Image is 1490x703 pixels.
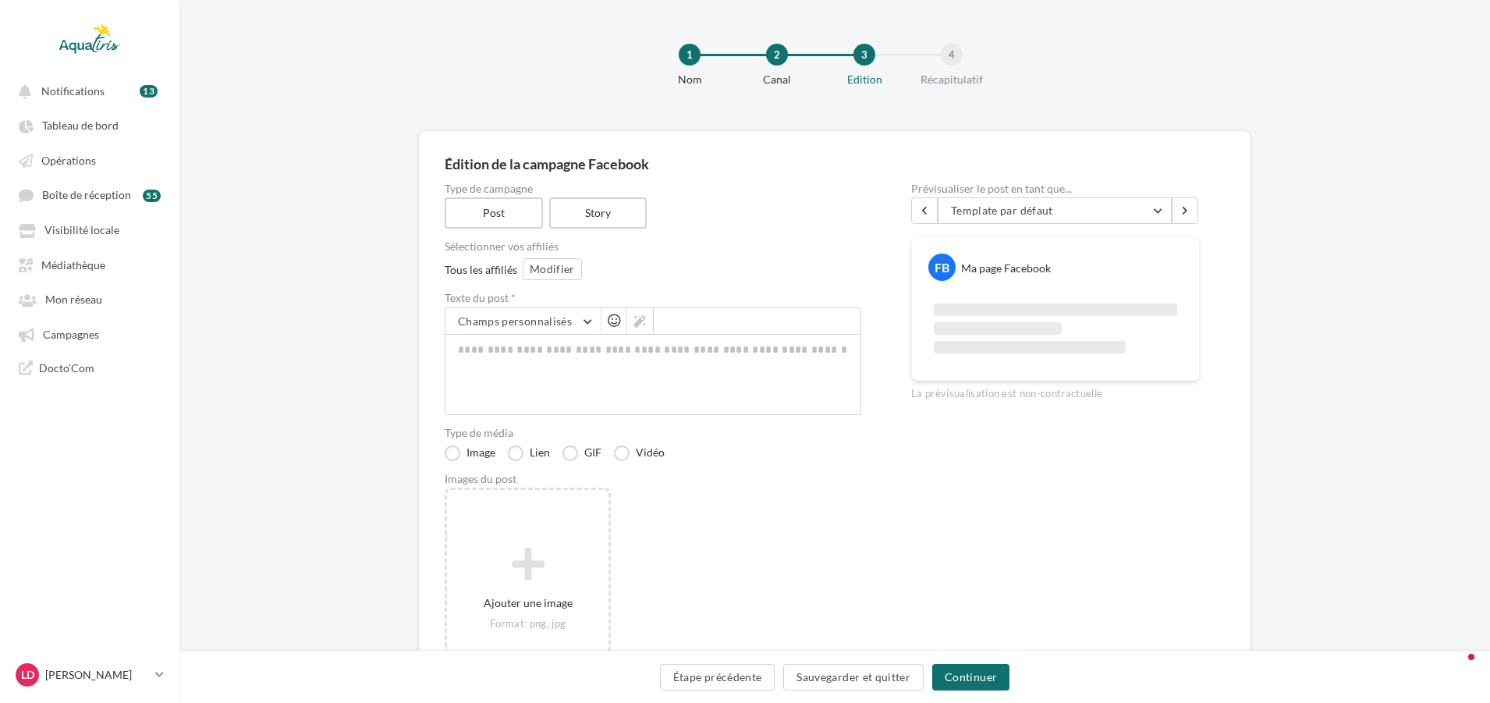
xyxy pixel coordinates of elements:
[445,293,861,304] label: Texte du post *
[42,119,119,133] span: Tableau de bord
[445,262,517,278] div: Tous les affiliés
[9,215,170,243] a: Visibilité locale
[41,84,105,98] span: Notifications
[679,44,701,66] div: 1
[911,183,1200,194] div: Prévisualiser le post en tant que...
[445,183,861,194] label: Type de campagne
[938,197,1172,224] button: Template par défaut
[660,664,775,691] button: Étape précédente
[9,320,170,348] a: Campagnes
[9,146,170,174] a: Opérations
[9,250,170,279] a: Médiathèque
[21,667,34,683] span: LD
[902,72,1002,87] div: Récapitulatif
[445,428,861,438] label: Type de média
[140,85,158,98] div: 13
[853,44,875,66] div: 3
[562,446,601,461] label: GIF
[445,241,861,252] div: Sélectionner vos affiliés
[766,44,788,66] div: 2
[727,72,827,87] div: Canal
[143,190,161,202] div: 55
[9,180,170,209] a: Boîte de réception 55
[9,111,170,139] a: Tableau de bord
[445,157,1225,171] div: Édition de la campagne Facebook
[549,197,647,229] label: Story
[783,664,924,691] button: Sauvegarder et quitter
[814,72,914,87] div: Edition
[508,446,550,461] label: Lien
[932,664,1009,691] button: Continuer
[1437,650,1474,687] iframe: Intercom live chat
[45,293,102,307] span: Mon réseau
[9,76,164,105] button: Notifications 13
[42,189,131,202] span: Boîte de réception
[45,667,149,683] p: [PERSON_NAME]
[43,328,99,341] span: Campagnes
[41,154,96,167] span: Opérations
[445,446,495,461] label: Image
[928,254,956,281] div: FB
[9,354,170,382] a: Docto'Com
[941,44,963,66] div: 4
[445,197,543,229] label: Post
[614,446,665,461] label: Vidéo
[961,261,1051,276] div: Ma page Facebook
[9,285,170,313] a: Mon réseau
[911,381,1200,401] div: La prévisualisation est non-contractuelle
[523,258,582,280] button: Modifier
[44,224,119,237] span: Visibilité locale
[12,660,167,690] a: LD [PERSON_NAME]
[39,360,94,375] span: Docto'Com
[445,308,601,335] button: Champs personnalisés
[458,314,572,328] span: Champs personnalisés
[951,204,1053,217] span: Template par défaut
[41,258,105,272] span: Médiathèque
[445,474,861,485] div: Images du post
[640,72,740,87] div: Nom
